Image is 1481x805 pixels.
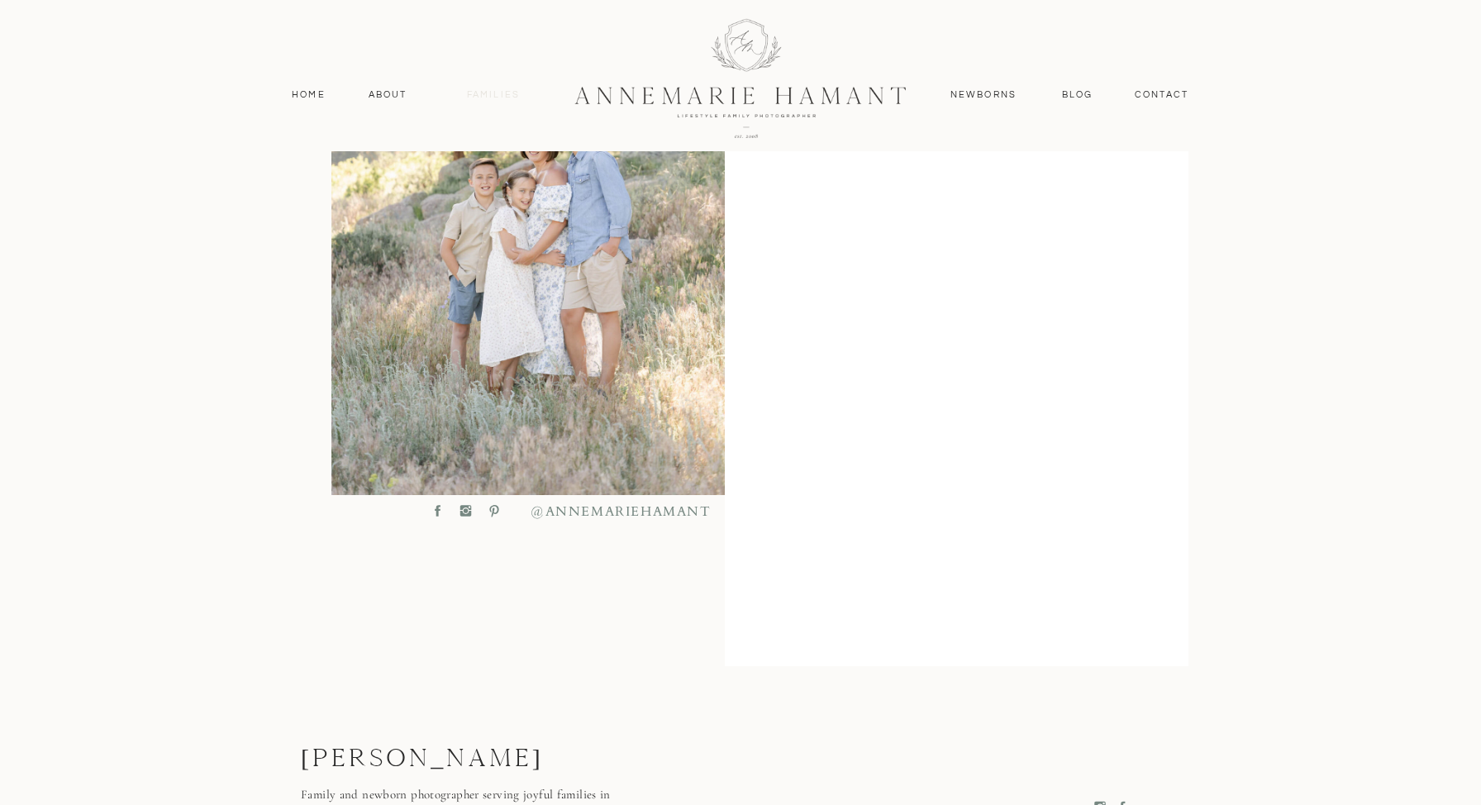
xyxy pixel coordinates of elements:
a: contact [1126,88,1198,102]
p: [PERSON_NAME] [301,743,640,779]
a: Blog [1058,88,1097,102]
a: About [364,88,412,102]
a: Newborns [944,88,1023,102]
a: Families [456,88,531,102]
p: @ANNEMARIEHAMANT [531,503,638,520]
a: Home [284,88,333,102]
